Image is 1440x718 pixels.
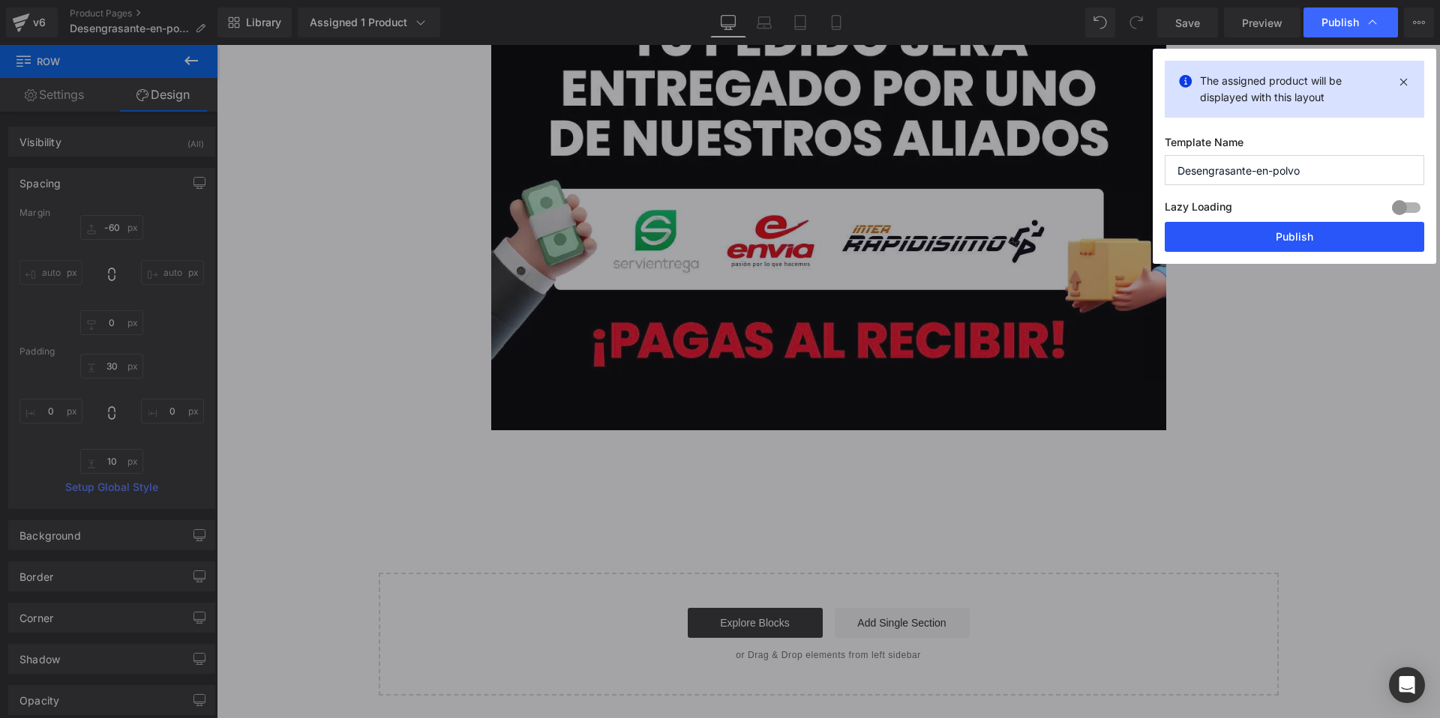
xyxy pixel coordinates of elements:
label: Template Name [1165,136,1424,155]
span: Publish [1321,16,1359,29]
p: or Drag & Drop elements from left sidebar [186,605,1038,615]
a: Add Single Section [618,563,753,593]
label: Lazy Loading [1165,197,1232,222]
a: Explore Blocks [471,563,606,593]
div: Open Intercom Messenger [1389,667,1425,703]
p: The assigned product will be displayed with this layout [1200,73,1389,106]
button: Publish [1165,222,1424,252]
